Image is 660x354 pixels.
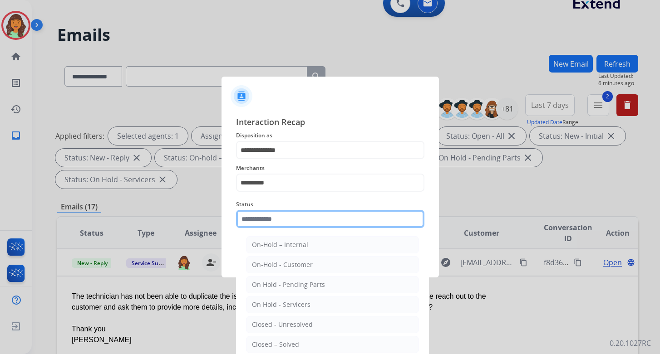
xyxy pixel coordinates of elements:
span: Status [236,199,424,210]
span: Disposition as [236,130,424,141]
div: On-Hold - Customer [252,260,313,269]
div: Closed - Unresolved [252,320,313,329]
div: On Hold - Pending Parts [252,280,325,289]
img: contactIcon [231,85,252,107]
span: Merchants [236,163,424,174]
div: On-Hold – Internal [252,240,308,249]
div: On Hold - Servicers [252,300,310,309]
span: Interaction Recap [236,116,424,130]
p: 0.20.1027RC [610,338,651,349]
div: Closed – Solved [252,340,299,349]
